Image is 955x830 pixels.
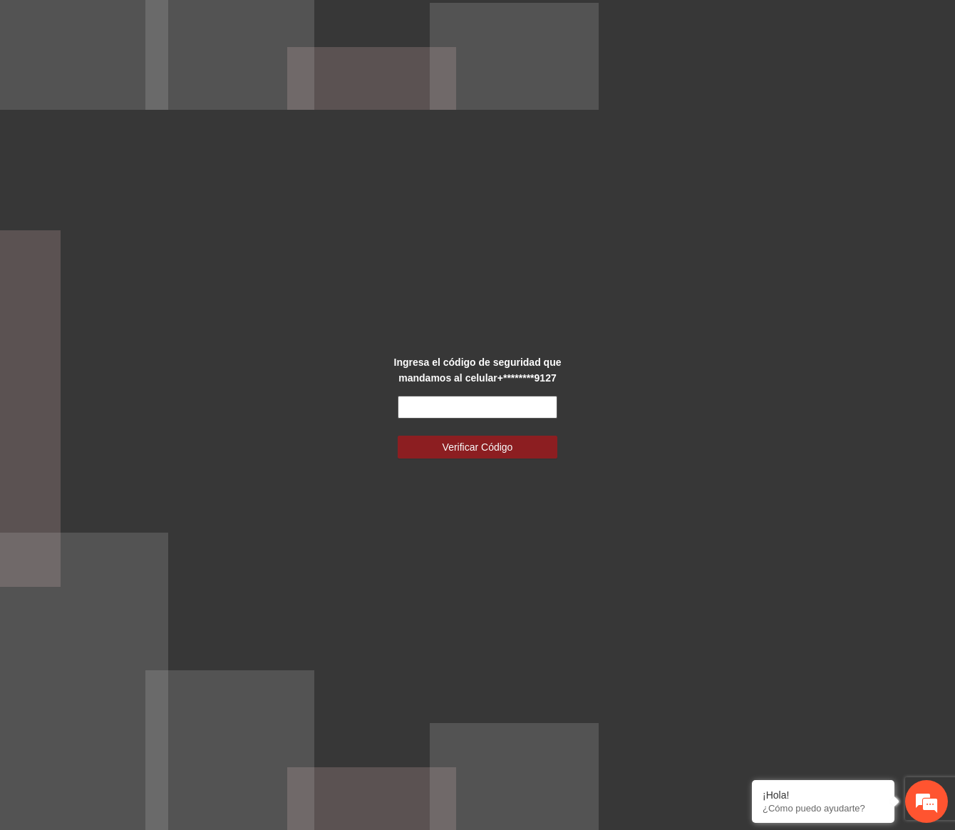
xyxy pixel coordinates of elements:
[443,439,513,455] span: Verificar Código
[763,789,884,801] div: ¡Hola!
[7,389,272,439] textarea: Escriba su mensaje y pulse “Intro”
[234,7,268,41] div: Minimizar ventana de chat en vivo
[763,803,884,814] p: ¿Cómo puedo ayudarte?
[74,73,239,91] div: Chatee con nosotros ahora
[83,190,197,334] span: Estamos en línea.
[398,436,557,458] button: Verificar Código
[394,357,562,384] strong: Ingresa el código de seguridad que mandamos al celular +********9127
